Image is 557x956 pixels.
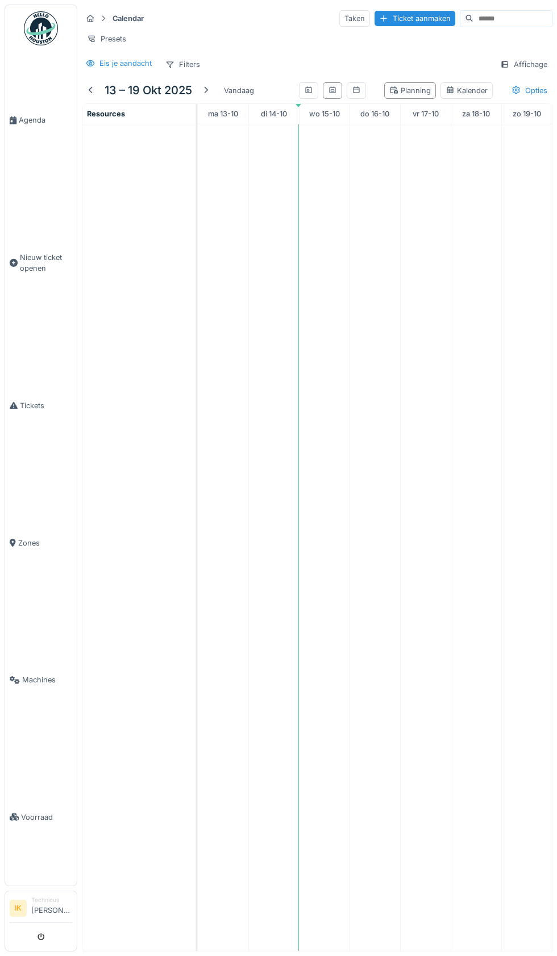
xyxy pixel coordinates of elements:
div: Taken [339,10,370,27]
a: Voorraad [5,749,77,886]
img: Badge_color-CXgf-gQk.svg [24,11,58,45]
div: Affichage [495,56,552,73]
div: Filters [160,56,205,73]
span: Tickets [20,400,72,411]
div: Eis je aandacht [99,58,152,69]
a: 16 oktober 2025 [358,106,392,121]
a: 18 oktober 2025 [459,106,493,121]
div: Ticket aanmaken [375,11,455,26]
div: Kalender [446,85,488,96]
span: Voorraad [21,812,72,823]
div: Vandaag [219,83,259,98]
a: 19 oktober 2025 [510,106,544,121]
li: [PERSON_NAME] [31,896,72,920]
li: IK [10,900,27,917]
div: Technicus [31,896,72,904]
a: Tickets [5,337,77,475]
div: Opties [506,82,552,99]
a: 17 oktober 2025 [410,106,442,121]
span: Zones [18,538,72,548]
a: 14 oktober 2025 [258,106,290,121]
a: Agenda [5,52,77,189]
a: IK Technicus[PERSON_NAME] [10,896,72,923]
div: Planning [389,85,431,96]
a: Nieuw ticket openen [5,189,77,337]
span: Agenda [19,115,72,125]
h5: 13 – 19 okt 2025 [105,83,192,97]
a: 15 oktober 2025 [306,106,343,121]
a: Zones [5,474,77,611]
strong: Calendar [108,13,148,24]
a: 13 oktober 2025 [205,106,241,121]
span: Nieuw ticket openen [20,252,72,274]
a: Machines [5,611,77,749]
span: Machines [22,674,72,685]
span: Resources [87,110,125,118]
div: Presets [82,31,131,47]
